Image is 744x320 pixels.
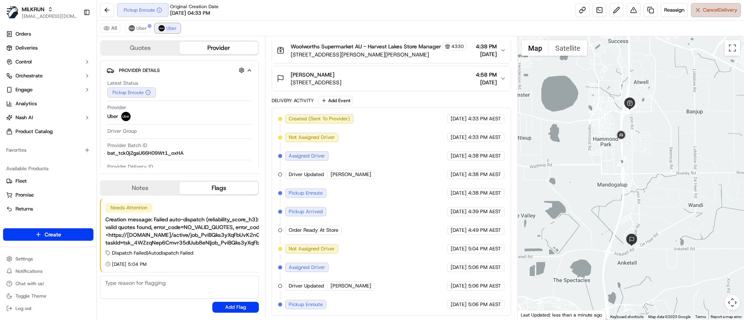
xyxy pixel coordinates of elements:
button: All [100,24,121,33]
span: 5:06 PM AEST [468,301,501,308]
span: Pickup Arrived [289,208,323,215]
img: MILKRUN [6,6,19,19]
img: Google [520,310,545,320]
span: [DATE] [476,50,497,58]
button: Flags [179,182,258,194]
div: 6 [626,105,636,115]
div: Available Products [3,163,93,175]
a: Terms (opens in new tab) [695,315,706,319]
a: Deliveries [3,42,93,54]
button: Add Flag [212,302,259,313]
button: Notifications [3,266,93,277]
button: Pickup Enroute [107,87,156,98]
span: [DATE] [476,79,497,86]
span: Driver Updated [289,282,324,289]
div: Last Updated: less than a minute ago [518,310,606,320]
span: 4:58 PM [476,71,497,79]
button: Log out [3,303,93,314]
span: Settings [15,256,33,262]
span: Driver Group [107,128,137,135]
button: Orchestrate [3,70,93,82]
span: Not Assigned Driver [289,245,335,252]
a: Report a map error [711,315,742,319]
a: Orders [3,28,93,40]
span: Latest Status [107,80,138,87]
span: [STREET_ADDRESS] [291,79,341,86]
span: Returns [15,205,33,212]
button: Nash AI [3,111,93,124]
span: [DATE] [451,115,467,122]
span: Analytics [15,100,37,107]
button: Provider [179,42,258,54]
span: Uber [166,25,177,31]
span: Orders [15,31,31,38]
button: Control [3,56,93,68]
div: Creation message: Failed auto-dispatch (reliability_score_h3): No provider satisfied requirements... [105,216,360,246]
span: 4:39 PM AEST [468,208,501,215]
span: 4:38 PM AEST [468,152,501,159]
button: Show satellite imagery [549,40,587,56]
button: Reassign [661,3,688,17]
img: uber-new-logo.jpeg [121,112,131,121]
span: Fleet [15,178,27,185]
button: Provider Details [107,64,252,77]
button: Notes [101,182,179,194]
span: Reassign [664,7,684,14]
button: Show street map [522,40,549,56]
button: Fleet [3,175,93,187]
span: Log out [15,305,31,311]
button: MILKRUN [22,5,45,13]
a: Product Catalog [3,125,93,138]
span: bat_tck0j2gsU66H09Wt1_oxHA [107,150,184,157]
span: Deliveries [15,44,38,51]
span: Toggle Theme [15,293,46,299]
span: Promise [15,192,34,199]
span: [DATE] [451,301,467,308]
button: Settings [3,253,93,264]
span: Nash AI [15,114,33,121]
div: Favorites [3,144,93,156]
span: Not Assigned Driver [289,134,335,141]
button: Engage [3,84,93,96]
span: [DATE] [451,245,467,252]
span: Pickup Enroute [289,301,323,308]
div: Needs Attention [105,203,152,212]
span: [DATE] [451,227,467,234]
img: uber-new-logo.jpeg [158,25,165,31]
a: Fleet [6,178,90,185]
div: 5 [626,104,636,115]
span: Uber [107,113,118,120]
button: Quotes [101,42,179,54]
button: CancelDelivery [691,3,741,17]
button: Woolworths Supermarket AU - Harvest Lakes Store Manager4330[STREET_ADDRESS][PERSON_NAME][PERSON_N... [272,38,510,63]
span: Original Creation Date [170,3,219,10]
span: 5:06 PM AEST [468,264,501,271]
span: 4:38 PM [476,43,497,50]
span: [DATE] 5:04 PM [112,261,146,267]
span: 4:33 PM AEST [468,134,501,141]
button: Toggle fullscreen view [725,40,740,56]
span: Assigned Driver [289,152,325,159]
span: 4:33 PM AEST [468,115,501,122]
a: Promise [6,192,90,199]
span: Driver Updated [289,171,324,178]
span: Assigned Driver [289,264,325,271]
span: [PERSON_NAME] [331,282,371,289]
span: Uber [136,25,147,31]
button: Map camera controls [725,295,740,310]
button: Returns [3,203,93,215]
span: [EMAIL_ADDRESS][DOMAIN_NAME] [22,13,77,19]
div: 9 [617,157,627,167]
span: [STREET_ADDRESS][PERSON_NAME][PERSON_NAME] [291,51,467,58]
span: [DATE] [451,190,467,197]
span: Order Ready At Store [289,227,338,234]
span: [PERSON_NAME] [331,171,371,178]
button: Pickup Enroute [117,3,169,17]
span: [DATE] [451,208,467,215]
button: Keyboard shortcuts [610,314,644,320]
button: Promise [3,189,93,201]
a: Open this area in Google Maps (opens a new window) [520,310,545,320]
span: Engage [15,86,33,93]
